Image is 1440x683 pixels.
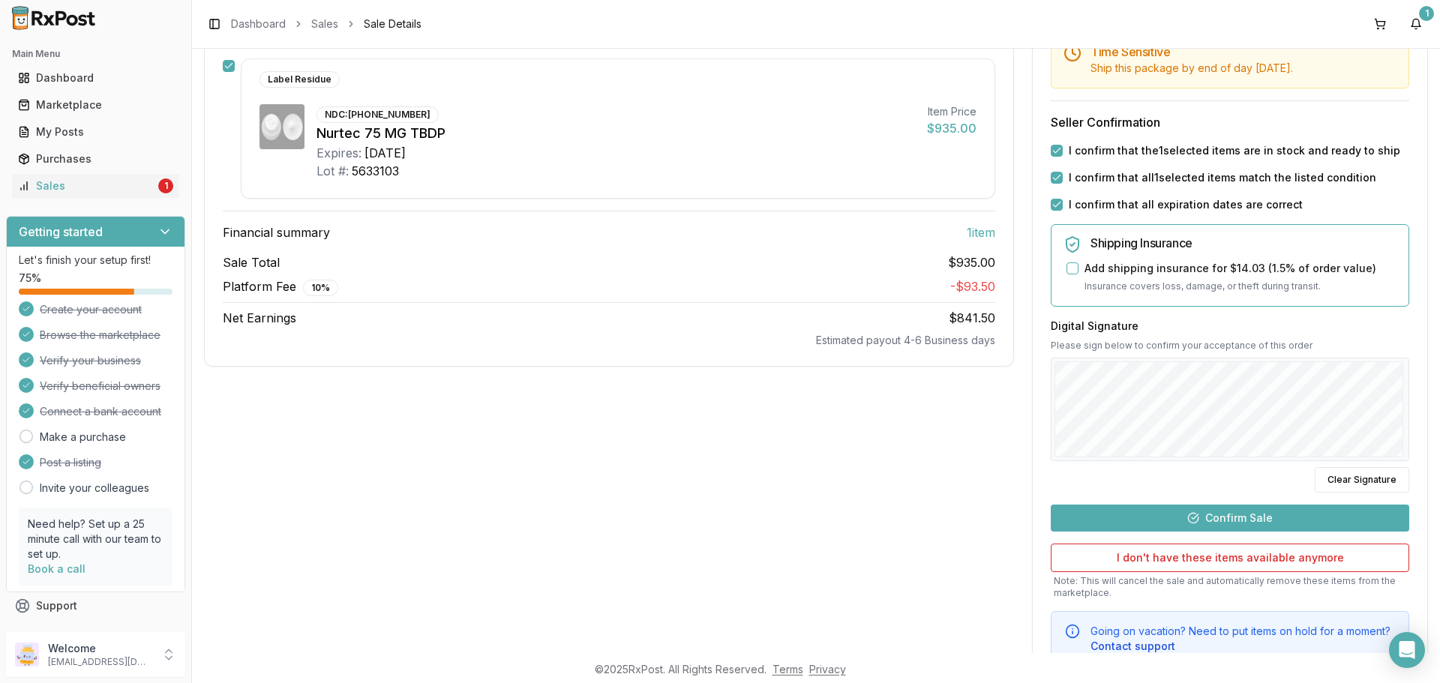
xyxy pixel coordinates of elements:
[1090,237,1396,249] h5: Shipping Insurance
[223,277,338,296] span: Platform Fee
[6,592,185,619] button: Support
[1069,197,1303,212] label: I confirm that all expiration dates are correct
[259,104,304,149] img: Nurtec 75 MG TBDP
[364,16,421,31] span: Sale Details
[364,144,406,162] div: [DATE]
[1315,467,1409,493] button: Clear Signature
[6,66,185,90] button: Dashboard
[40,430,126,445] a: Make a purchase
[19,223,103,241] h3: Getting started
[1419,6,1434,21] div: 1
[12,91,179,118] a: Marketplace
[1090,639,1175,654] button: Contact support
[950,279,995,294] span: - $93.50
[967,223,995,241] span: 1 item
[316,162,349,180] div: Lot #:
[1069,170,1376,185] label: I confirm that all 1 selected items match the listed condition
[772,663,803,676] a: Terms
[40,379,160,394] span: Verify beneficial owners
[6,619,185,646] button: Feedback
[1051,544,1409,572] button: I don't have these items available anymore
[6,120,185,144] button: My Posts
[18,124,173,139] div: My Posts
[259,71,340,88] div: Label Residue
[949,310,995,325] span: $841.50
[12,172,179,199] a: Sales1
[18,97,173,112] div: Marketplace
[303,280,338,296] div: 10 %
[1084,261,1376,276] label: Add shipping insurance for $14.03 ( 1.5 % of order value)
[1069,143,1400,158] label: I confirm that the 1 selected items are in stock and ready to ship
[948,253,995,271] span: $935.00
[809,663,846,676] a: Privacy
[28,517,163,562] p: Need help? Set up a 25 minute call with our team to set up.
[6,147,185,171] button: Purchases
[352,162,399,180] div: 5633103
[1051,340,1409,352] p: Please sign below to confirm your acceptance of this order
[1051,575,1409,599] p: Note: This will cancel the sale and automatically remove these items from the marketplace.
[40,404,161,419] span: Connect a bank account
[158,178,173,193] div: 1
[1051,319,1409,334] h3: Digital Signature
[40,328,160,343] span: Browse the marketplace
[18,178,155,193] div: Sales
[15,643,39,667] img: User avatar
[19,253,172,268] p: Let's finish your setup first!
[40,302,142,317] span: Create your account
[1090,624,1396,654] div: Going on vacation? Need to put items on hold for a moment?
[48,656,152,668] p: [EMAIL_ADDRESS][DOMAIN_NAME]
[12,118,179,145] a: My Posts
[6,6,102,30] img: RxPost Logo
[18,151,173,166] div: Purchases
[1051,113,1409,131] h3: Seller Confirmation
[12,64,179,91] a: Dashboard
[1084,279,1396,294] p: Insurance covers loss, damage, or theft during transit.
[927,104,976,119] div: Item Price
[927,119,976,137] div: $935.00
[316,144,361,162] div: Expires:
[48,641,152,656] p: Welcome
[36,625,87,640] span: Feedback
[223,333,995,348] div: Estimated payout 4-6 Business days
[19,271,41,286] span: 75 %
[28,562,85,575] a: Book a call
[12,145,179,172] a: Purchases
[316,123,915,144] div: Nurtec 75 MG TBDP
[40,455,101,470] span: Post a listing
[6,93,185,117] button: Marketplace
[223,223,330,241] span: Financial summary
[40,481,149,496] a: Invite your colleagues
[223,253,280,271] span: Sale Total
[231,16,286,31] a: Dashboard
[1051,505,1409,532] button: Confirm Sale
[12,48,179,60] h2: Main Menu
[223,309,296,327] span: Net Earnings
[1090,61,1293,74] span: Ship this package by end of day [DATE] .
[1090,46,1396,58] h5: Time Sensitive
[6,174,185,198] button: Sales1
[1389,632,1425,668] div: Open Intercom Messenger
[1404,12,1428,36] button: 1
[18,70,173,85] div: Dashboard
[316,106,439,123] div: NDC: [PHONE_NUMBER]
[311,16,338,31] a: Sales
[40,353,141,368] span: Verify your business
[231,16,421,31] nav: breadcrumb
